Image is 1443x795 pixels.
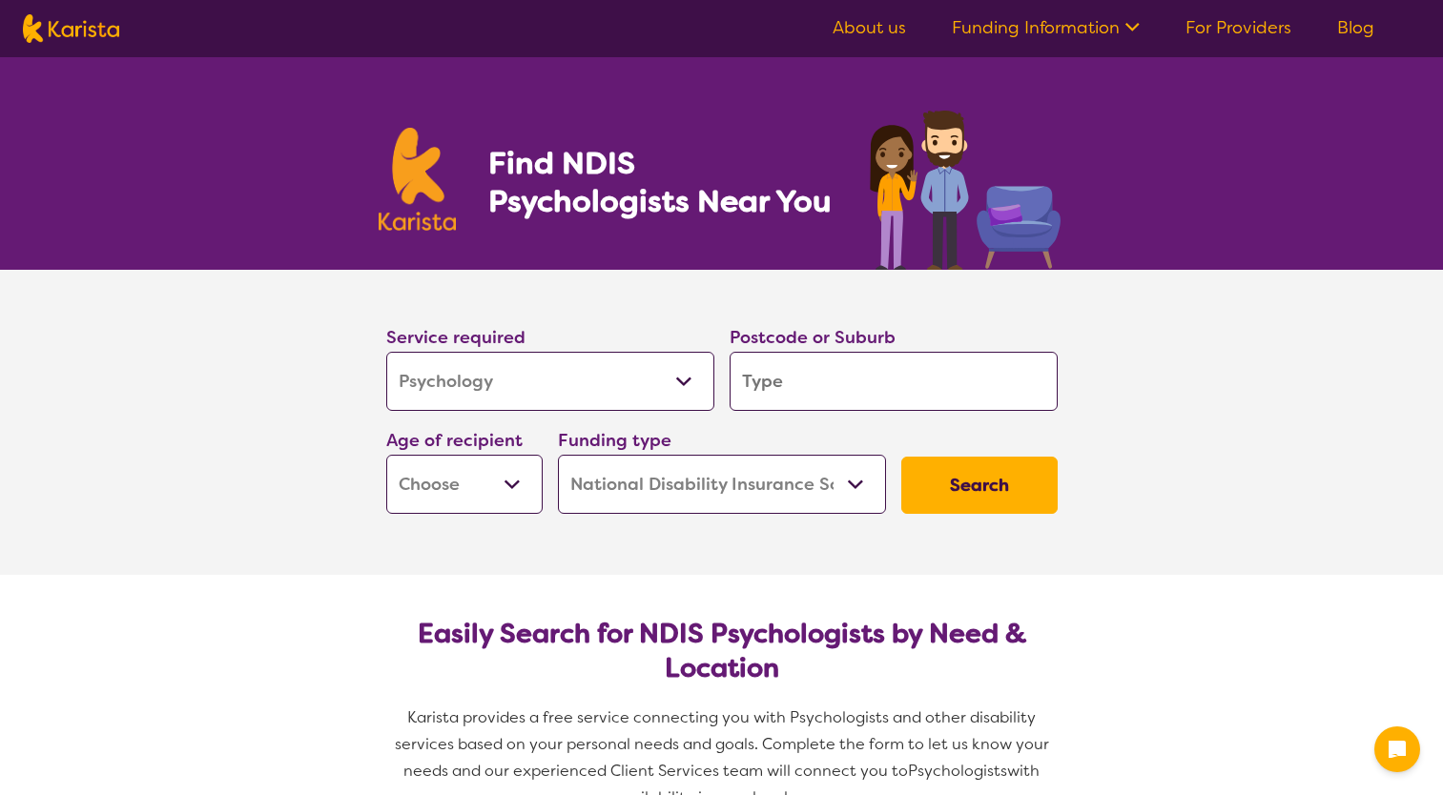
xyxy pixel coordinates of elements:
[730,326,896,349] label: Postcode or Suburb
[730,352,1058,411] input: Type
[833,16,906,39] a: About us
[1337,16,1374,39] a: Blog
[386,326,526,349] label: Service required
[1185,16,1291,39] a: For Providers
[386,429,523,452] label: Age of recipient
[402,617,1042,685] h2: Easily Search for NDIS Psychologists by Need & Location
[952,16,1140,39] a: Funding Information
[863,103,1065,270] img: psychology
[395,707,1053,781] span: Karista provides a free service connecting you with Psychologists and other disability services b...
[379,128,457,231] img: Karista logo
[488,144,841,220] h1: Find NDIS Psychologists Near You
[23,14,119,43] img: Karista logo
[901,457,1058,514] button: Search
[558,429,671,452] label: Funding type
[908,761,1007,781] span: Psychologists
